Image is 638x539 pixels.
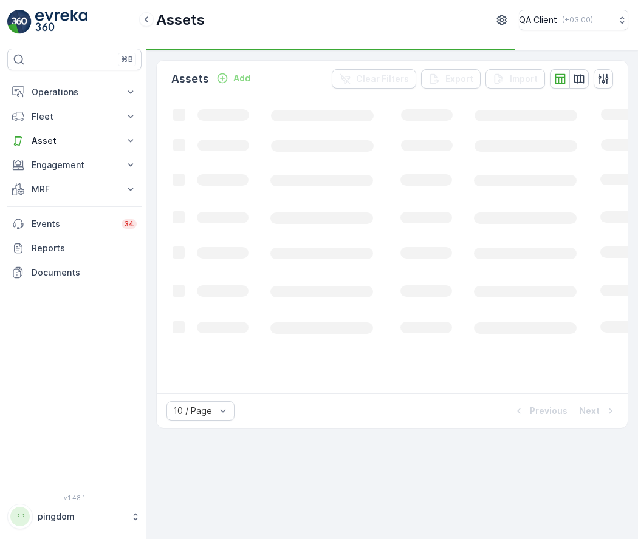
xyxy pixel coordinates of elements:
p: Documents [32,266,137,279]
p: Engagement [32,159,117,171]
p: QA Client [519,14,557,26]
p: Next [580,405,600,417]
p: Asset [32,135,117,147]
button: Clear Filters [332,69,416,89]
p: Operations [32,86,117,98]
button: QA Client(+03:00) [519,10,628,30]
button: Fleet [7,104,142,129]
p: Clear Filters [356,73,409,85]
a: Reports [7,236,142,260]
p: ⌘B [121,55,133,64]
a: Documents [7,260,142,285]
button: Previous [512,404,569,418]
p: Previous [530,405,568,417]
button: Export [421,69,481,89]
p: 34 [124,219,134,229]
p: ( +03:00 ) [562,15,593,25]
p: Add [233,72,250,84]
button: MRF [7,177,142,202]
p: Reports [32,242,137,254]
p: Import [510,73,538,85]
button: Add [211,71,255,86]
p: Fleet [32,110,117,123]
button: Engagement [7,153,142,177]
p: Events [32,218,114,230]
button: Asset [7,129,142,153]
img: logo [7,10,32,34]
button: Operations [7,80,142,104]
a: Events34 [7,212,142,236]
p: Assets [156,10,205,30]
button: Import [485,69,545,89]
p: pingdom [38,510,125,523]
p: Export [445,73,473,85]
button: PPpingdom [7,504,142,529]
div: PP [10,507,30,526]
p: MRF [32,183,117,195]
p: Assets [171,70,209,87]
span: v 1.48.1 [7,494,142,501]
img: logo_light-DOdMpM7g.png [35,10,87,34]
button: Next [578,404,618,418]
